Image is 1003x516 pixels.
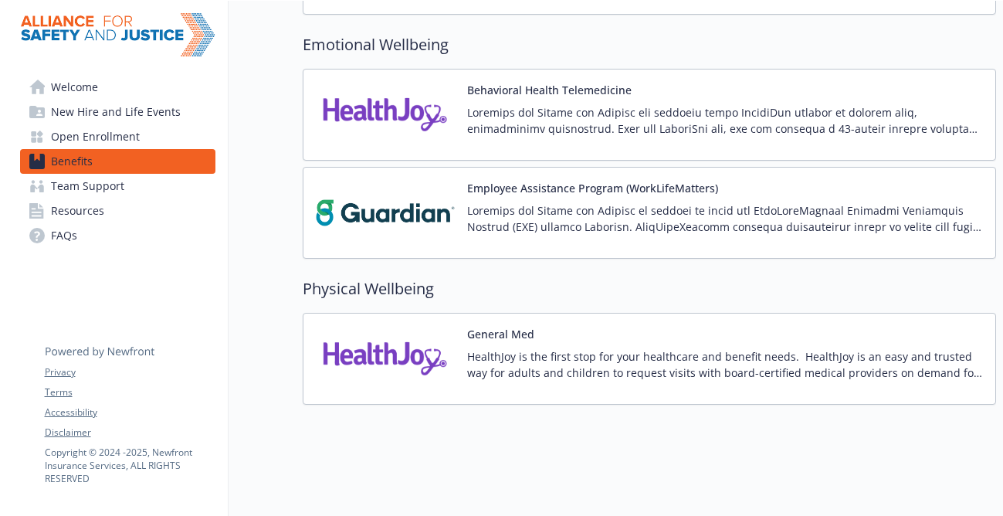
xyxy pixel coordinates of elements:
[467,180,718,196] button: Employee Assistance Program (WorkLifeMatters)
[45,365,215,379] a: Privacy
[51,75,98,100] span: Welcome
[467,82,632,98] button: Behavioral Health Telemedicine
[51,223,77,248] span: FAQs
[467,348,983,381] p: HealthJoy is the first stop for your healthcare and benefit needs. HealthJoy is an easy and trust...
[45,446,215,485] p: Copyright © 2024 - 2025 , Newfront Insurance Services, ALL RIGHTS RESERVED
[45,426,215,440] a: Disclaimer
[45,385,215,399] a: Terms
[316,326,455,392] img: HealthJoy, LLC carrier logo
[51,174,124,199] span: Team Support
[51,124,140,149] span: Open Enrollment
[316,82,455,148] img: HealthJoy, LLC carrier logo
[20,199,215,223] a: Resources
[51,199,104,223] span: Resources
[45,406,215,419] a: Accessibility
[20,75,215,100] a: Welcome
[20,149,215,174] a: Benefits
[20,174,215,199] a: Team Support
[20,100,215,124] a: New Hire and Life Events
[303,277,996,300] h2: Physical Wellbeing
[20,223,215,248] a: FAQs
[51,100,181,124] span: New Hire and Life Events
[303,33,996,56] h2: Emotional Wellbeing
[316,180,455,246] img: Guardian carrier logo
[467,326,534,342] button: General Med
[51,149,93,174] span: Benefits
[467,104,983,137] p: Loremips dol Sitame con Adipisc eli seddoeiu tempo IncidiDun utlabor et dolorem aliq, enimadminim...
[20,124,215,149] a: Open Enrollment
[467,202,983,235] p: Loremips dol Sitame con Adipisc el seddoei te incid utl EtdoLoreMagnaal Enimadmi Veniamquis Nostr...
